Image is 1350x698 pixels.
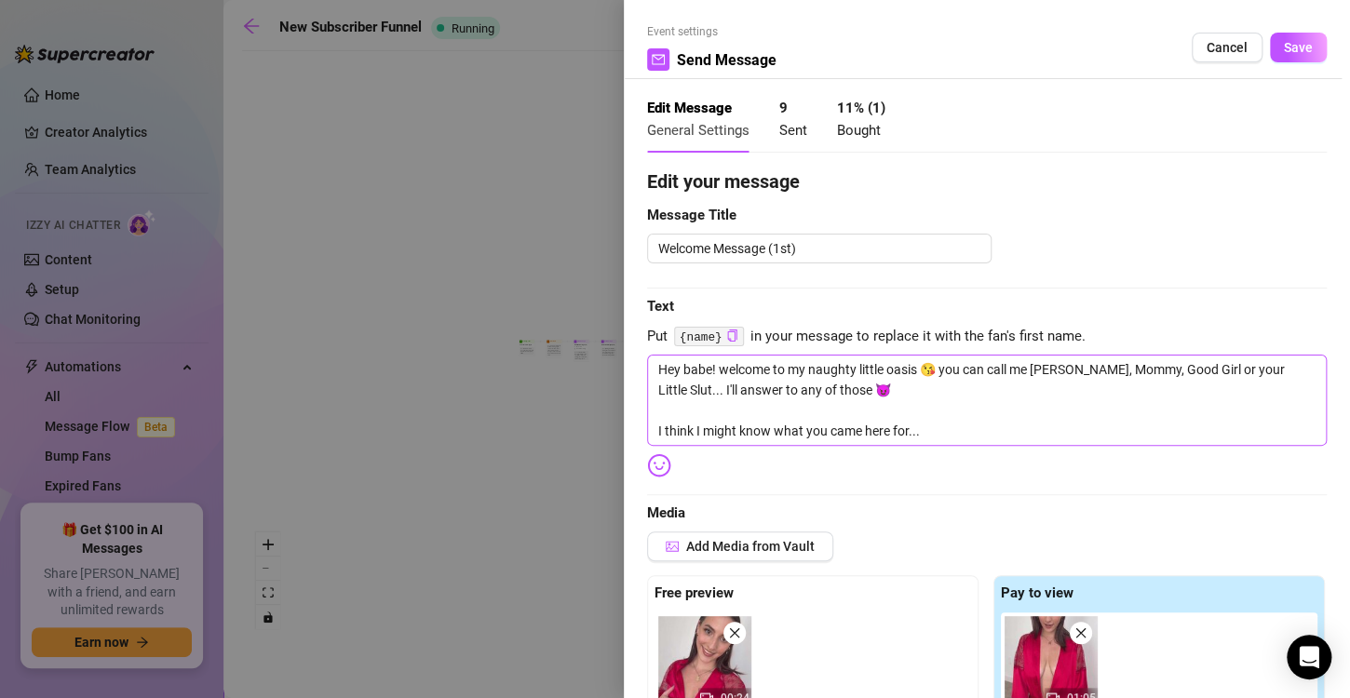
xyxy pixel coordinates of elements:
[647,207,736,223] strong: Message Title
[779,122,807,139] span: Sent
[647,100,732,116] strong: Edit Message
[1192,33,1262,62] button: Cancel
[726,329,738,343] button: Click to Copy
[647,122,749,139] span: General Settings
[652,53,665,66] span: mail
[1074,626,1087,639] span: close
[1207,40,1248,55] span: Cancel
[1287,635,1331,679] div: Open Intercom Messenger
[1001,584,1073,601] strong: Pay to view
[647,23,776,41] span: Event settings
[1270,33,1327,62] button: Save
[647,504,685,521] strong: Media
[1284,40,1313,55] span: Save
[674,327,744,346] code: {name}
[726,329,738,342] span: copy
[647,234,992,263] textarea: Welcome Message (1st)
[728,626,741,639] span: close
[647,355,1327,446] textarea: Hey babe! welcome to my naughty little oasis 😘 you can call me [PERSON_NAME], Mommy, Good Girl or...
[686,539,815,554] span: Add Media from Vault
[655,584,734,601] strong: Free preview
[837,100,885,116] strong: 11 % ( 1 )
[647,170,800,193] strong: Edit your message
[837,122,881,139] span: Bought
[779,100,788,116] strong: 9
[677,48,776,72] span: Send Message
[647,326,1327,348] span: Put in your message to replace it with the fan's first name.
[666,540,679,553] span: picture
[647,298,674,315] strong: Text
[647,453,671,477] img: svg%3e
[647,531,833,561] button: Add Media from Vault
